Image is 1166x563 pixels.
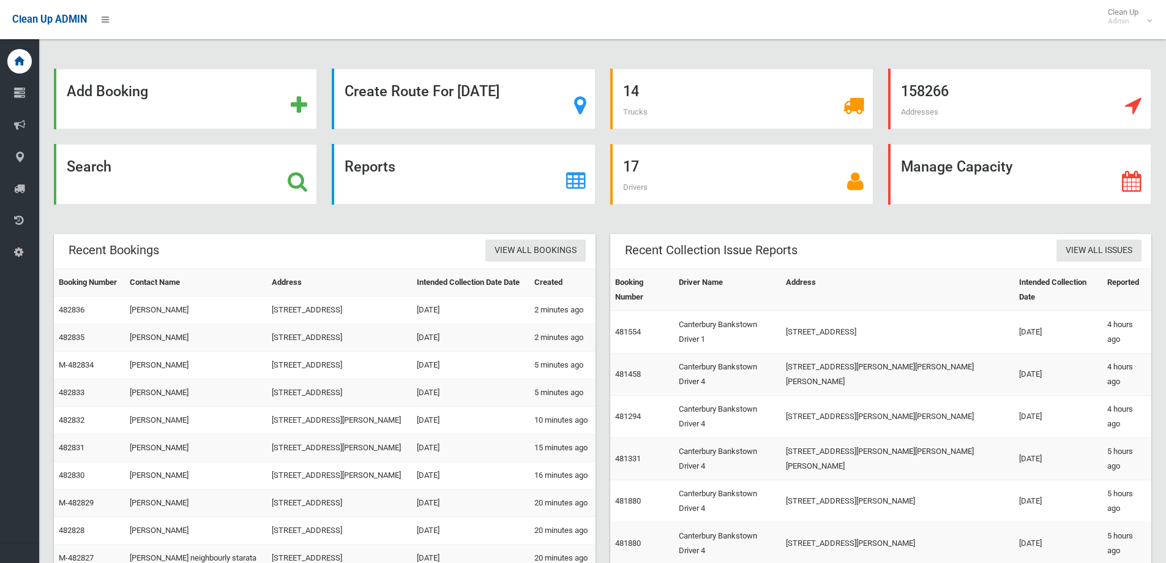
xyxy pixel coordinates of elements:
[267,462,412,489] td: [STREET_ADDRESS][PERSON_NAME]
[615,496,641,505] a: 481880
[529,297,595,324] td: 2 minutes ago
[1102,396,1151,438] td: 4 hours ago
[1014,353,1102,396] td: [DATE]
[125,379,267,407] td: [PERSON_NAME]
[781,311,1014,353] td: [STREET_ADDRESS]
[267,407,412,434] td: [STREET_ADDRESS][PERSON_NAME]
[623,107,648,116] span: Trucks
[412,297,529,324] td: [DATE]
[267,379,412,407] td: [STREET_ADDRESS]
[59,305,84,314] a: 482836
[54,69,317,129] a: Add Booking
[412,352,529,379] td: [DATE]
[345,83,499,100] strong: Create Route For [DATE]
[1102,353,1151,396] td: 4 hours ago
[674,396,781,438] td: Canterbury Bankstown Driver 4
[125,324,267,352] td: [PERSON_NAME]
[412,517,529,545] td: [DATE]
[781,438,1014,480] td: [STREET_ADDRESS][PERSON_NAME][PERSON_NAME][PERSON_NAME]
[12,13,87,25] span: Clean Up ADMIN
[615,538,641,548] a: 481880
[332,144,595,205] a: Reports
[59,388,84,397] a: 482833
[615,327,641,336] a: 481554
[59,470,84,480] a: 482830
[529,517,595,545] td: 20 minutes ago
[674,311,781,353] td: Canterbury Bankstown Driver 1
[1102,269,1151,311] th: Reported
[529,379,595,407] td: 5 minutes ago
[125,517,267,545] td: [PERSON_NAME]
[412,434,529,462] td: [DATE]
[59,553,94,562] a: M-482827
[901,83,949,100] strong: 158266
[412,489,529,517] td: [DATE]
[781,396,1014,438] td: [STREET_ADDRESS][PERSON_NAME][PERSON_NAME]
[529,462,595,489] td: 16 minutes ago
[54,238,174,262] header: Recent Bookings
[59,498,94,507] a: M-482829
[1014,438,1102,480] td: [DATE]
[412,379,529,407] td: [DATE]
[485,240,586,262] a: View All Bookings
[412,269,529,297] th: Intended Collection Date Date
[345,158,395,175] strong: Reports
[67,83,148,100] strong: Add Booking
[267,297,412,324] td: [STREET_ADDRESS]
[267,324,412,352] td: [STREET_ADDRESS]
[610,144,873,205] a: 17 Drivers
[59,333,84,342] a: 482835
[529,489,595,517] td: 20 minutes ago
[1102,7,1151,26] span: Clean Up
[267,434,412,462] td: [STREET_ADDRESS][PERSON_NAME]
[412,462,529,489] td: [DATE]
[125,407,267,434] td: [PERSON_NAME]
[529,434,595,462] td: 15 minutes ago
[1014,311,1102,353] td: [DATE]
[267,269,412,297] th: Address
[267,352,412,379] td: [STREET_ADDRESS]
[412,324,529,352] td: [DATE]
[901,107,938,116] span: Addresses
[54,269,125,297] th: Booking Number
[615,369,641,379] a: 481458
[888,69,1151,129] a: 158266 Addresses
[125,489,267,517] td: [PERSON_NAME]
[529,352,595,379] td: 5 minutes ago
[623,158,639,175] strong: 17
[674,269,781,311] th: Driver Name
[1014,480,1102,523] td: [DATE]
[674,353,781,396] td: Canterbury Bankstown Driver 4
[59,443,84,452] a: 482831
[125,462,267,489] td: [PERSON_NAME]
[1102,480,1151,523] td: 5 hours ago
[781,269,1014,311] th: Address
[54,144,317,205] a: Search
[412,407,529,434] td: [DATE]
[1056,240,1142,262] a: View All Issues
[59,526,84,535] a: 482828
[125,297,267,324] td: [PERSON_NAME]
[610,269,674,311] th: Booking Number
[529,324,595,352] td: 2 minutes ago
[1102,438,1151,480] td: 5 hours ago
[1102,311,1151,353] td: 4 hours ago
[1014,269,1102,311] th: Intended Collection Date
[888,144,1151,205] a: Manage Capacity
[623,83,639,100] strong: 14
[781,353,1014,396] td: [STREET_ADDRESS][PERSON_NAME][PERSON_NAME][PERSON_NAME]
[125,269,267,297] th: Contact Name
[674,480,781,523] td: Canterbury Bankstown Driver 4
[529,269,595,297] th: Created
[623,183,648,192] span: Drivers
[781,480,1014,523] td: [STREET_ADDRESS][PERSON_NAME]
[125,352,267,379] td: [PERSON_NAME]
[332,69,595,129] a: Create Route For [DATE]
[59,360,94,369] a: M-482834
[674,438,781,480] td: Canterbury Bankstown Driver 4
[267,489,412,517] td: [STREET_ADDRESS]
[529,407,595,434] td: 10 minutes ago
[1014,396,1102,438] td: [DATE]
[67,158,111,175] strong: Search
[610,238,812,262] header: Recent Collection Issue Reports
